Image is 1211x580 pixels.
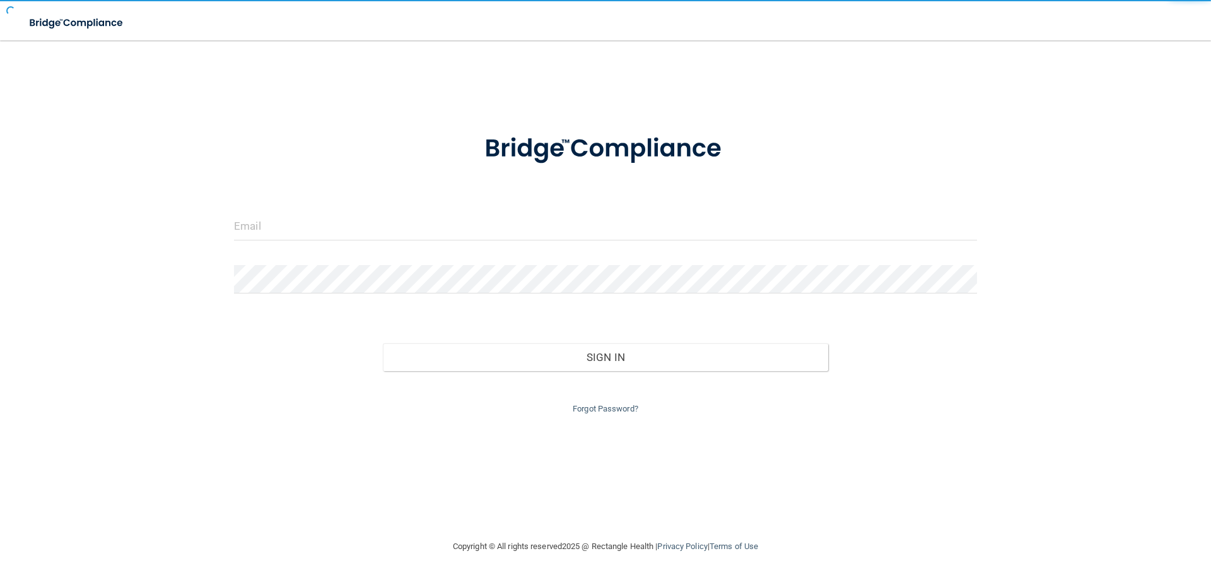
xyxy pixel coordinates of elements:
a: Privacy Policy [657,542,707,551]
div: Copyright © All rights reserved 2025 @ Rectangle Health | | [375,526,836,567]
input: Email [234,212,977,240]
a: Terms of Use [710,542,758,551]
button: Sign In [383,343,829,371]
a: Forgot Password? [573,404,638,413]
img: bridge_compliance_login_screen.278c3ca4.svg [459,116,752,182]
img: bridge_compliance_login_screen.278c3ca4.svg [19,10,135,36]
